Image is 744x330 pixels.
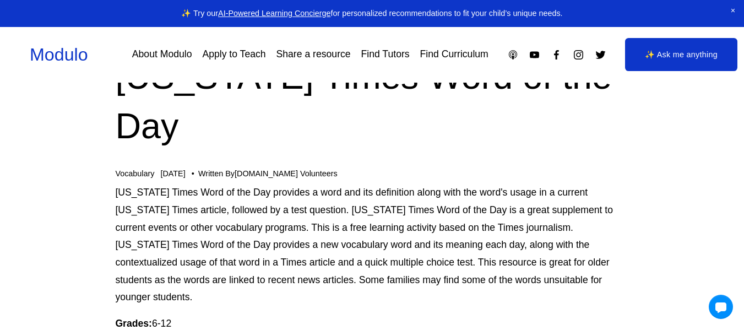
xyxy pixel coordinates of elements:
div: Written By [198,169,338,178]
a: ✨ Ask me anything [625,38,737,71]
a: Modulo [30,45,88,64]
a: YouTube [529,49,540,61]
a: Facebook [551,49,562,61]
a: Find Tutors [361,45,410,64]
h1: [US_STATE] Times Word of the Day [115,52,628,152]
strong: Grades: [115,318,152,329]
a: AI-Powered Learning Concierge [218,9,330,18]
a: Share a resource [276,45,351,64]
span: [DATE] [160,169,185,178]
a: Twitter [595,49,606,61]
a: Apple Podcasts [507,49,519,61]
a: Find Curriculum [420,45,488,64]
a: Vocabulary [115,169,154,178]
a: [DOMAIN_NAME] Volunteers [235,169,338,178]
a: Instagram [573,49,584,61]
a: Apply to Teach [202,45,265,64]
a: About Modulo [132,45,192,64]
p: [US_STATE] Times Word of the Day provides a word and its definition along with the word's usage i... [115,184,628,306]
